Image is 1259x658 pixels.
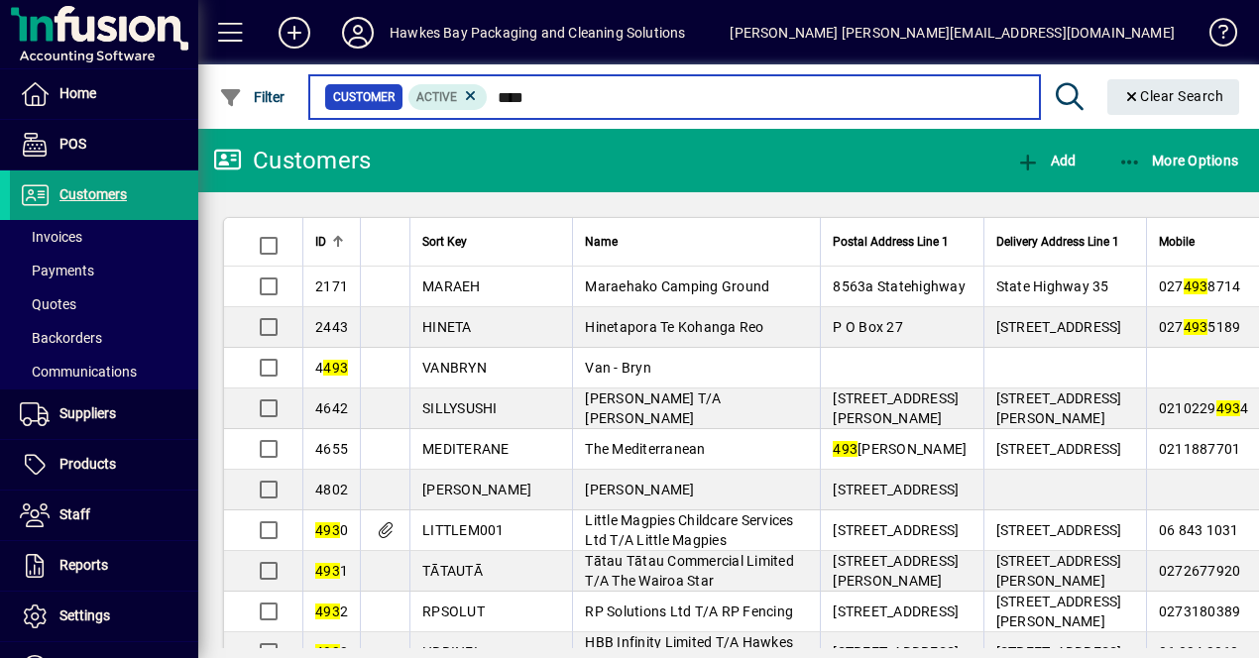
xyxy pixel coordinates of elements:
[833,390,959,426] span: [STREET_ADDRESS][PERSON_NAME]
[1216,400,1241,416] em: 493
[390,17,686,49] div: Hawkes Bay Packaging and Cleaning Solutions
[585,553,794,589] span: Tātau Tātau Commercial Limited T/A The Wairoa Star
[996,522,1122,538] span: [STREET_ADDRESS]
[20,364,137,380] span: Communications
[1159,231,1195,253] span: Mobile
[1159,522,1239,538] span: 06 843 1031
[315,482,348,497] span: 4802
[315,522,348,538] span: 0
[263,15,326,51] button: Add
[10,120,198,169] a: POS
[1184,319,1208,335] em: 493
[315,603,348,619] span: 2
[315,522,340,538] em: 493
[20,229,82,245] span: Invoices
[996,594,1122,629] span: [STREET_ADDRESS][PERSON_NAME]
[833,603,959,619] span: [STREET_ADDRESS]
[10,69,198,119] a: Home
[585,482,694,497] span: [PERSON_NAME]
[333,87,395,107] span: Customer
[315,603,340,619] em: 493
[1159,603,1241,619] span: 0273180389
[315,563,348,579] span: 1
[59,85,96,101] span: Home
[996,231,1119,253] span: Delivery Address Line 1
[833,553,959,589] span: [STREET_ADDRESS][PERSON_NAME]
[1159,400,1249,416] span: 0210229 4
[996,319,1122,335] span: [STREET_ADDRESS]
[214,79,290,115] button: Filter
[59,136,86,152] span: POS
[585,603,793,619] span: RP Solutions Ltd T/A RP Fencing
[315,400,348,416] span: 4642
[585,278,769,294] span: Maraehako Camping Ground
[408,84,488,110] mat-chip: Activation Status: Active
[59,607,110,623] span: Settings
[20,330,102,346] span: Backorders
[219,89,286,105] span: Filter
[20,263,94,278] span: Payments
[996,390,1122,426] span: [STREET_ADDRESS][PERSON_NAME]
[1016,153,1076,168] span: Add
[1113,143,1244,178] button: More Options
[833,522,959,538] span: [STREET_ADDRESS]
[10,355,198,388] a: Communications
[315,360,348,376] span: 4
[315,563,340,579] em: 493
[585,390,721,426] span: [PERSON_NAME] T/A [PERSON_NAME]
[833,231,949,253] span: Postal Address Line 1
[1011,143,1081,178] button: Add
[585,441,705,457] span: The Mediterranean
[730,17,1175,49] div: [PERSON_NAME] [PERSON_NAME][EMAIL_ADDRESS][DOMAIN_NAME]
[1118,153,1239,168] span: More Options
[833,319,903,335] span: P O Box 27
[213,145,371,176] div: Customers
[10,254,198,287] a: Payments
[585,319,763,335] span: Hinetapora Te Kohanga Reo
[585,512,793,548] span: Little Magpies Childcare Services Ltd T/A Little Magpies
[422,278,481,294] span: MARAEH
[996,441,1122,457] span: [STREET_ADDRESS]
[10,321,198,355] a: Backorders
[996,553,1122,589] span: [STREET_ADDRESS][PERSON_NAME]
[59,557,108,573] span: Reports
[1123,88,1224,104] span: Clear Search
[323,360,348,376] em: 493
[10,592,198,641] a: Settings
[1159,441,1241,457] span: 0211887701
[59,186,127,202] span: Customers
[422,522,505,538] span: LITTLEM001
[315,231,348,253] div: ID
[1195,4,1234,68] a: Knowledge Base
[585,360,651,376] span: Van - Bryn
[315,441,348,457] span: 4655
[422,400,498,416] span: SILLYSUSHI
[315,231,326,253] span: ID
[20,296,76,312] span: Quotes
[422,482,531,497] span: [PERSON_NAME]
[10,287,198,321] a: Quotes
[422,563,483,579] span: TĀTAUTĀ
[422,441,510,457] span: MEDITERANE
[315,319,348,335] span: 2443
[59,456,116,472] span: Products
[422,231,467,253] span: Sort Key
[422,360,487,376] span: VANBRYN
[585,231,808,253] div: Name
[10,389,198,439] a: Suppliers
[10,440,198,490] a: Products
[1159,231,1249,253] div: Mobile
[416,90,457,104] span: Active
[833,441,967,457] span: [PERSON_NAME]
[422,319,472,335] span: HINETA
[10,491,198,540] a: Staff
[1184,278,1208,294] em: 493
[422,603,485,619] span: RPSOLUT
[315,278,348,294] span: 2171
[59,506,90,522] span: Staff
[833,482,959,497] span: [STREET_ADDRESS]
[585,231,618,253] span: Name
[1159,563,1241,579] span: 0272677920
[10,541,198,591] a: Reports
[1159,319,1241,335] span: 027 5189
